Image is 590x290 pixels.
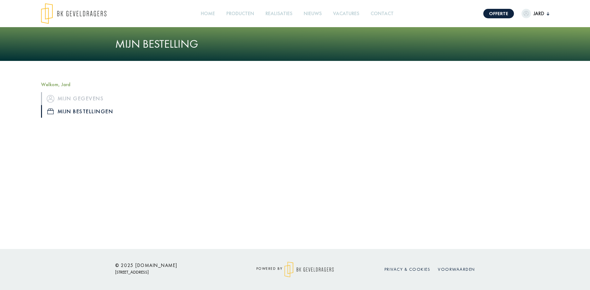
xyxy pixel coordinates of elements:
[483,9,514,18] a: Offerte
[198,7,218,21] a: Home
[263,7,295,21] a: Realisaties
[284,262,334,277] img: logo
[521,9,549,18] button: Jard
[238,262,352,277] div: powered by
[438,266,475,272] a: Voorwaarden
[115,37,475,51] h1: Mijn bestelling
[224,7,257,21] a: Producten
[41,92,161,105] a: iconMijn gegevens
[368,7,396,21] a: Contact
[41,105,161,118] a: iconMijn bestellingen
[47,95,54,103] img: icon
[41,3,106,24] img: logo
[301,7,324,21] a: Nieuws
[115,263,229,268] h6: © 2025 [DOMAIN_NAME]
[41,81,161,87] h5: Welkom, Jard
[531,10,547,17] span: Jard
[331,7,362,21] a: Vacatures
[384,266,431,272] a: Privacy & cookies
[47,109,54,114] img: icon
[521,9,531,18] img: dummypic.png
[115,268,229,276] p: [STREET_ADDRESS]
